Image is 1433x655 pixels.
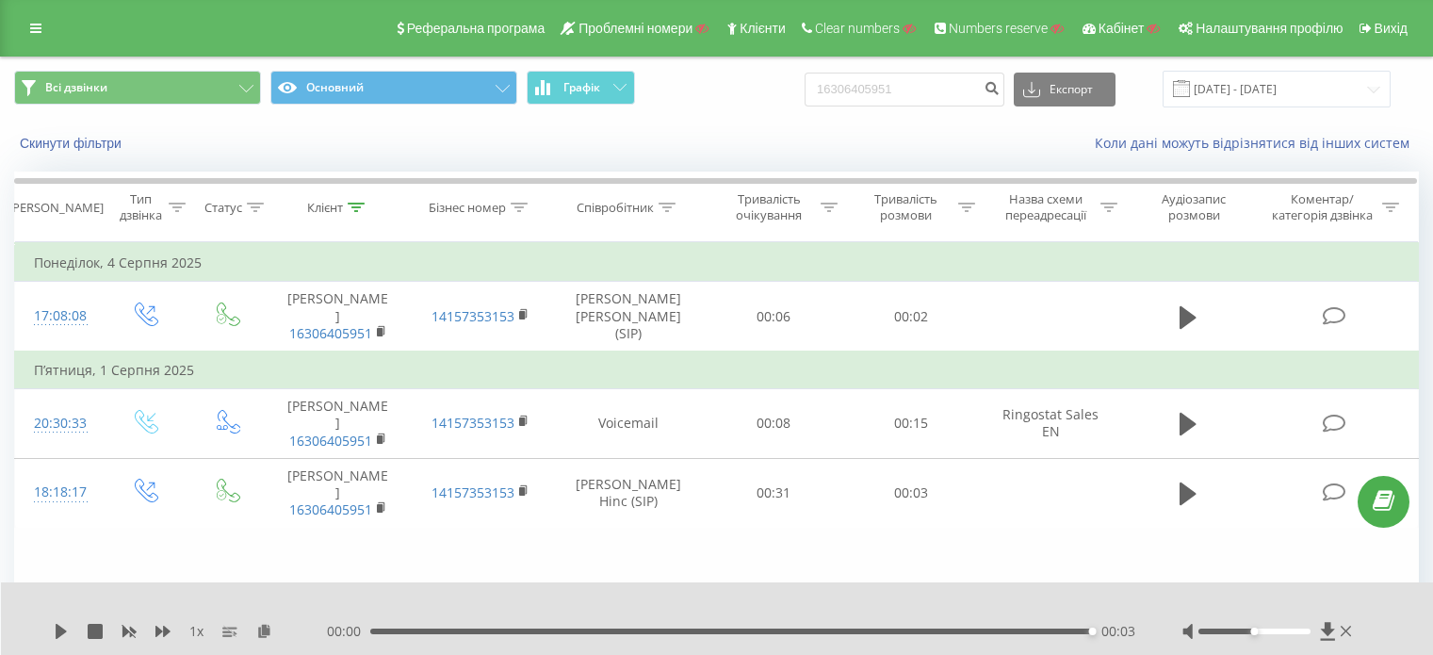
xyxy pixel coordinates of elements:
span: 00:00 [327,622,370,641]
div: Тип дзвінка [119,191,163,223]
td: [PERSON_NAME] Hinc (SIP) [552,458,706,528]
button: Основний [270,71,517,105]
span: Графік [563,81,600,94]
td: П’ятниця, 1 Серпня 2025 [15,352,1419,389]
span: Реферальна програма [407,21,546,36]
span: Вихід [1375,21,1408,36]
div: Accessibility label [1250,628,1258,635]
span: 1 x [189,622,204,641]
button: Графік [527,71,635,105]
span: Всі дзвінки [45,80,107,95]
td: [PERSON_NAME] [267,282,409,352]
a: 14157353153 [432,483,514,501]
div: [PERSON_NAME] [8,200,104,216]
td: Понеділок, 4 Серпня 2025 [15,244,1419,282]
a: 14157353153 [432,307,514,325]
span: Кабінет [1099,21,1145,36]
td: [PERSON_NAME] [267,458,409,528]
span: 00:03 [1101,622,1135,641]
td: Voicemail [552,389,706,459]
button: Скинути фільтри [14,135,131,152]
span: Проблемні номери [578,21,692,36]
a: Коли дані можуть відрізнятися вiд інших систем [1095,134,1419,152]
button: Експорт [1014,73,1115,106]
a: 14157353153 [432,414,514,432]
input: Пошук за номером [805,73,1004,106]
div: Клієнт [307,200,343,216]
div: Співробітник [577,200,654,216]
div: Accessibility label [1089,628,1097,635]
button: Всі дзвінки [14,71,261,105]
a: 16306405951 [289,324,372,342]
span: Налаштування профілю [1196,21,1343,36]
td: 00:06 [706,282,842,352]
td: [PERSON_NAME] [267,389,409,459]
div: 18:18:17 [34,474,84,511]
div: Аудіозапис розмови [1139,191,1249,223]
div: Статус [204,200,242,216]
td: [PERSON_NAME] [PERSON_NAME] (SIP) [552,282,706,352]
td: 00:08 [706,389,842,459]
td: 00:31 [706,458,842,528]
td: 00:02 [842,282,979,352]
span: Клієнти [740,21,786,36]
td: 00:03 [842,458,979,528]
a: 16306405951 [289,432,372,450]
div: Коментар/категорія дзвінка [1267,191,1377,223]
div: Назва схеми переадресації [997,191,1096,223]
div: 17:08:08 [34,298,84,335]
td: 00:15 [842,389,979,459]
div: 20:30:33 [34,405,84,442]
span: Numbers reserve [949,21,1048,36]
div: Тривалість розмови [859,191,953,223]
span: Clear numbers [815,21,900,36]
a: 16306405951 [289,500,372,518]
div: Тривалість очікування [723,191,817,223]
td: Ringostat Sales EN [979,389,1121,459]
div: Бізнес номер [429,200,506,216]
